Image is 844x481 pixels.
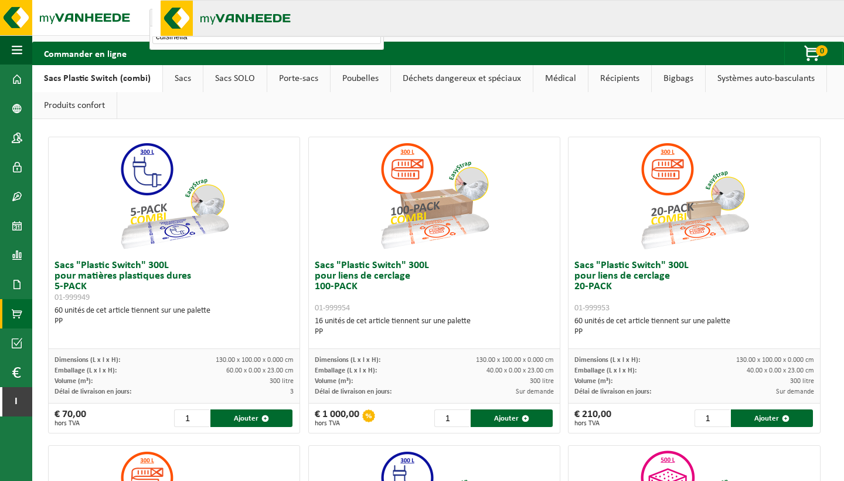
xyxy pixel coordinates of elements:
img: myVanheede [161,1,301,36]
span: 300 litre [270,378,294,385]
span: Délai de livraison en jours: [315,388,392,395]
input: 1 [174,409,209,427]
a: Porte-sacs [267,65,330,92]
img: 01-999954 [376,137,493,255]
button: Ajouter [210,409,292,427]
div: € 70,00 [55,409,86,427]
span: 130.00 x 100.00 x 0.000 cm [736,357,814,364]
span: 130.00 x 100.00 x 0.000 cm [476,357,554,364]
span: 300 litre [790,378,814,385]
span: Dimensions (L x l x H): [315,357,380,364]
h3: Sacs "Plastic Switch" 300L pour liens de cerclage 100-PACK [315,260,554,313]
a: Bigbags [652,65,705,92]
a: Sacs Plastic Switch (combi) [32,65,162,92]
div: PP [315,327,554,337]
div: PP [55,316,294,327]
span: 40.00 x 0.00 x 23.00 cm [486,367,554,374]
a: Systèmes auto-basculants [706,65,826,92]
a: Déchets dangereux et spéciaux [391,65,533,92]
span: Volume (m³): [574,378,612,385]
span: Délai de livraison en jours: [574,388,651,395]
div: € 210,00 [574,409,611,427]
span: Emballage (L x l x H): [574,367,637,374]
h3: Sacs "Plastic Switch" 300L pour matières plastiques dures 5-PACK [55,260,294,303]
a: Produits confort [32,92,117,119]
button: Ajouter [471,409,553,427]
h2: Commander en ligne [32,42,138,65]
img: 01-999953 [636,137,753,255]
a: Médical [533,65,588,92]
div: PP [574,327,814,337]
input: 1 [695,409,730,427]
span: 130.00 x 100.00 x 0.000 cm [216,357,294,364]
a: Sacs [163,65,203,92]
span: hors TVA [574,420,611,427]
img: 01-999949 [115,137,233,255]
div: € 1 000,00 [315,409,359,427]
button: 01-000001 - VILLEROY & BOCH WELLNESS NV - [GEOGRAPHIC_DATA] [149,9,384,26]
span: 0 [816,45,828,56]
span: Dimensions (L x l x H): [574,357,640,364]
span: 01-999949 [55,293,90,302]
span: Emballage (L x l x H): [55,367,117,374]
span: 01-999953 [574,304,610,313]
button: 0 [784,42,843,65]
span: 40.00 x 0.00 x 23.00 cm [747,367,814,374]
h3: Sacs "Plastic Switch" 300L pour liens de cerclage 20-PACK [574,260,814,313]
a: Poubelles [331,65,390,92]
span: 60.00 x 0.00 x 23.00 cm [226,367,294,374]
span: Emballage (L x l x H): [315,367,377,374]
div: 16 unités de cet article tiennent sur une palette [315,316,554,337]
div: 60 unités de cet article tiennent sur une palette [574,316,814,337]
span: 300 litre [530,378,554,385]
div: 60 unités de cet article tiennent sur une palette [55,306,294,327]
span: 01-999954 [315,304,350,313]
span: Sur demande [516,388,554,395]
span: Dimensions (L x l x H): [55,357,120,364]
span: Délai de livraison en jours: [55,388,131,395]
span: Volume (m³): [55,378,93,385]
span: Volume (m³): [315,378,353,385]
span: hors TVA [315,420,359,427]
a: Sacs SOLO [203,65,267,92]
a: Récipients [588,65,651,92]
button: Ajouter [731,409,813,427]
span: I [12,387,21,416]
span: Sur demande [776,388,814,395]
span: 3 [290,388,294,395]
span: hors TVA [55,420,86,427]
input: 1 [434,409,469,427]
